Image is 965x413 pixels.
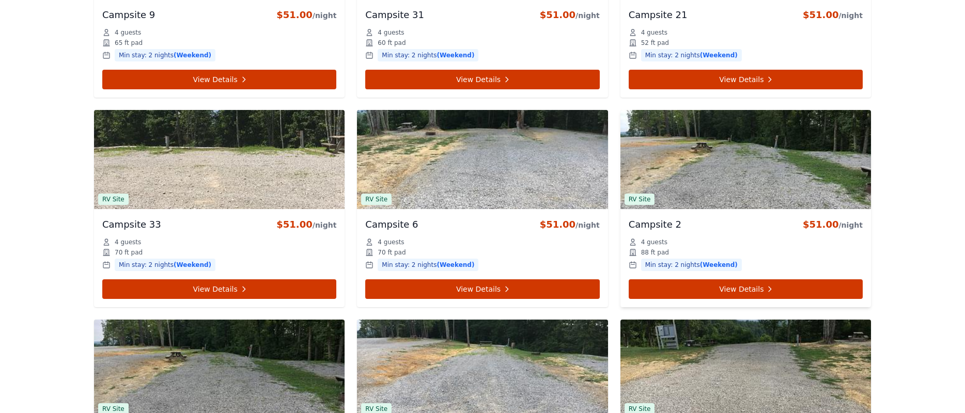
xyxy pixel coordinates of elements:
[115,259,215,271] span: Min stay: 2 nights
[313,11,337,20] span: /night
[700,261,738,268] span: (Weekend)
[629,8,688,22] h3: Campsite 21
[115,248,143,257] span: 70 ft pad
[115,28,141,37] span: 4 guests
[365,8,424,22] h3: Campsite 31
[641,49,742,61] span: Min stay: 2 nights
[313,221,337,229] span: /night
[174,52,211,59] span: (Weekend)
[803,8,863,22] div: $51.00
[276,8,336,22] div: $51.00
[575,11,600,20] span: /night
[641,259,742,271] span: Min stay: 2 nights
[102,8,155,22] h3: Campsite 9
[115,39,143,47] span: 65 ft pad
[102,279,336,299] a: View Details
[641,248,669,257] span: 88 ft pad
[540,8,600,22] div: $51.00
[641,28,667,37] span: 4 guests
[700,52,738,59] span: (Weekend)
[378,259,478,271] span: Min stay: 2 nights
[365,279,599,299] a: View Details
[378,248,406,257] span: 70 ft pad
[620,110,871,209] img: Campsite 2
[437,261,474,268] span: (Weekend)
[838,221,863,229] span: /night
[115,49,215,61] span: Min stay: 2 nights
[575,221,600,229] span: /night
[357,110,608,209] img: Campsite 6
[629,70,863,89] a: View Details
[365,217,418,232] h3: Campsite 6
[629,279,863,299] a: View Details
[378,49,478,61] span: Min stay: 2 nights
[803,217,863,232] div: $51.00
[437,52,474,59] span: (Weekend)
[378,39,406,47] span: 60 ft pad
[115,238,141,246] span: 4 guests
[102,217,161,232] h3: Campsite 33
[365,70,599,89] a: View Details
[378,28,404,37] span: 4 guests
[102,70,336,89] a: View Details
[641,238,667,246] span: 4 guests
[94,110,345,209] img: Campsite 33
[378,238,404,246] span: 4 guests
[540,217,600,232] div: $51.00
[838,11,863,20] span: /night
[276,217,336,232] div: $51.00
[641,39,669,47] span: 52 ft pad
[625,194,655,205] span: RV Site
[361,194,392,205] span: RV Site
[174,261,211,268] span: (Weekend)
[629,217,681,232] h3: Campsite 2
[98,194,129,205] span: RV Site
